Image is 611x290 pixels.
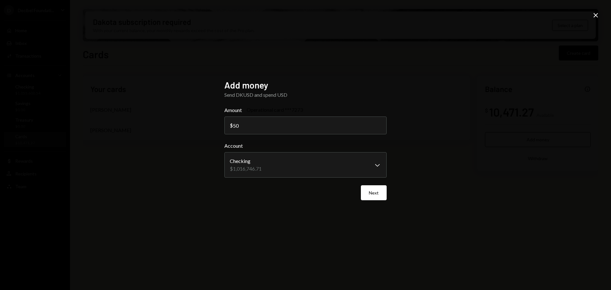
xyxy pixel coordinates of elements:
button: Next [361,185,387,200]
input: 0.00 [224,117,387,134]
label: Amount [224,106,387,114]
label: Account [224,142,387,150]
h2: Add money [224,79,387,91]
button: Account [224,152,387,178]
div: Send DKUSD and spend USD [224,91,387,99]
div: $ [230,122,233,128]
